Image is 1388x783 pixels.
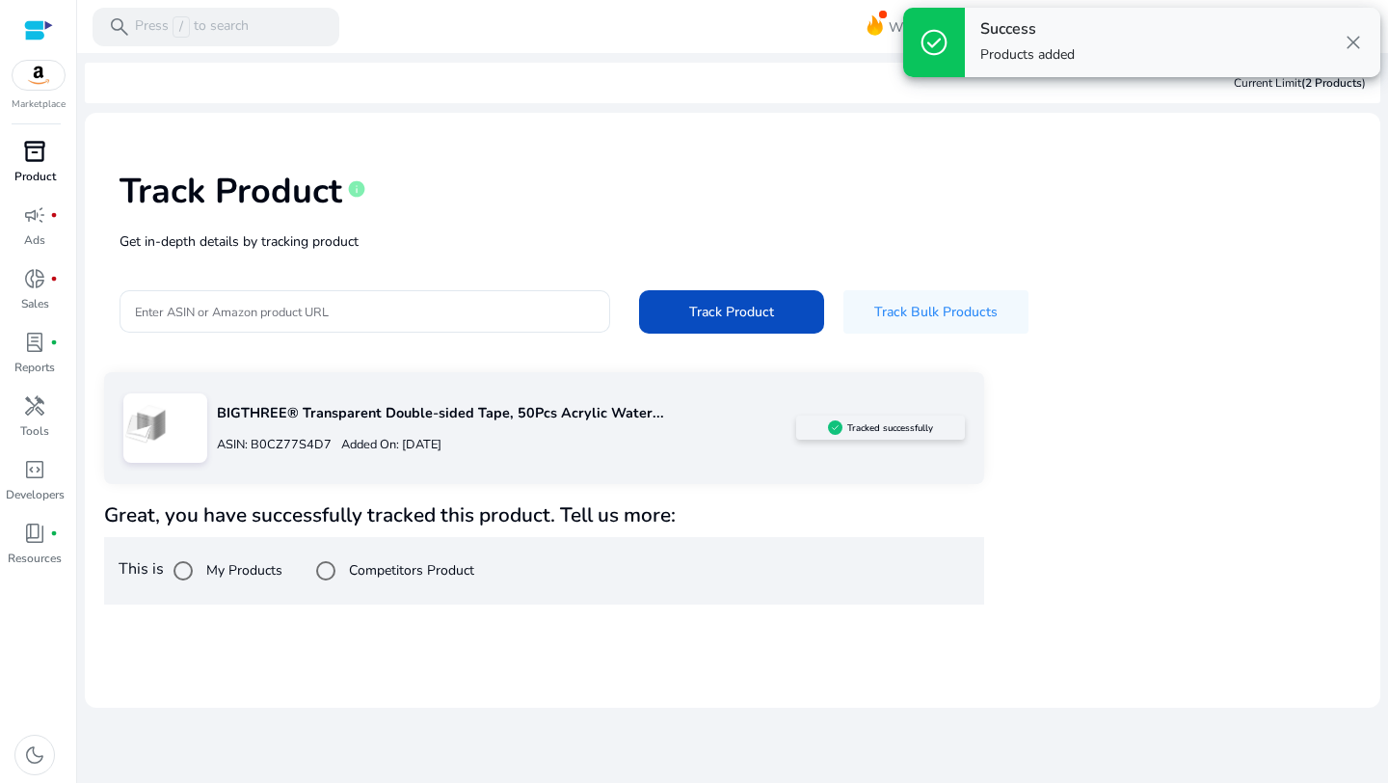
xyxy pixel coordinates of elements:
[12,97,66,112] p: Marketplace
[980,20,1075,39] h4: Success
[23,203,46,227] span: campaign
[347,179,366,199] span: info
[874,302,998,322] span: Track Bulk Products
[1342,31,1365,54] span: close
[123,403,167,446] img: 71xEFsP0B4L.jpg
[202,560,282,580] label: My Products
[843,290,1028,334] button: Track Bulk Products
[689,302,774,322] span: Track Product
[23,331,46,354] span: lab_profile
[108,15,131,39] span: search
[217,436,332,454] p: ASIN: B0CZ77S4D7
[50,338,58,346] span: fiber_manual_record
[135,16,249,38] p: Press to search
[980,45,1075,65] p: Products added
[23,458,46,481] span: code_blocks
[173,16,190,38] span: /
[104,503,984,527] h4: Great, you have successfully tracked this product. Tell us more:
[50,275,58,283] span: fiber_manual_record
[23,743,46,767] span: dark_mode
[13,61,65,90] img: amazon.svg
[14,168,56,185] p: Product
[120,231,1346,252] p: Get in-depth details by tracking product
[919,27,949,58] span: check_circle
[847,422,933,434] h5: Tracked successfully
[14,359,55,376] p: Reports
[24,231,45,249] p: Ads
[50,211,58,219] span: fiber_manual_record
[23,140,46,163] span: inventory_2
[21,295,49,312] p: Sales
[20,422,49,440] p: Tools
[23,394,46,418] span: handyman
[6,486,65,503] p: Developers
[332,436,441,454] p: Added On: [DATE]
[8,550,62,567] p: Resources
[104,537,984,605] div: This is
[23,267,46,290] span: donut_small
[217,403,796,424] p: BIGTHREE® Transparent Double-sided Tape, 50Pcs Acrylic Water...
[120,171,342,212] h1: Track Product
[889,11,964,44] span: What's New
[639,290,824,334] button: Track Product
[828,420,842,435] img: sellerapp_active
[345,560,474,580] label: Competitors Product
[23,522,46,545] span: book_4
[50,529,58,537] span: fiber_manual_record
